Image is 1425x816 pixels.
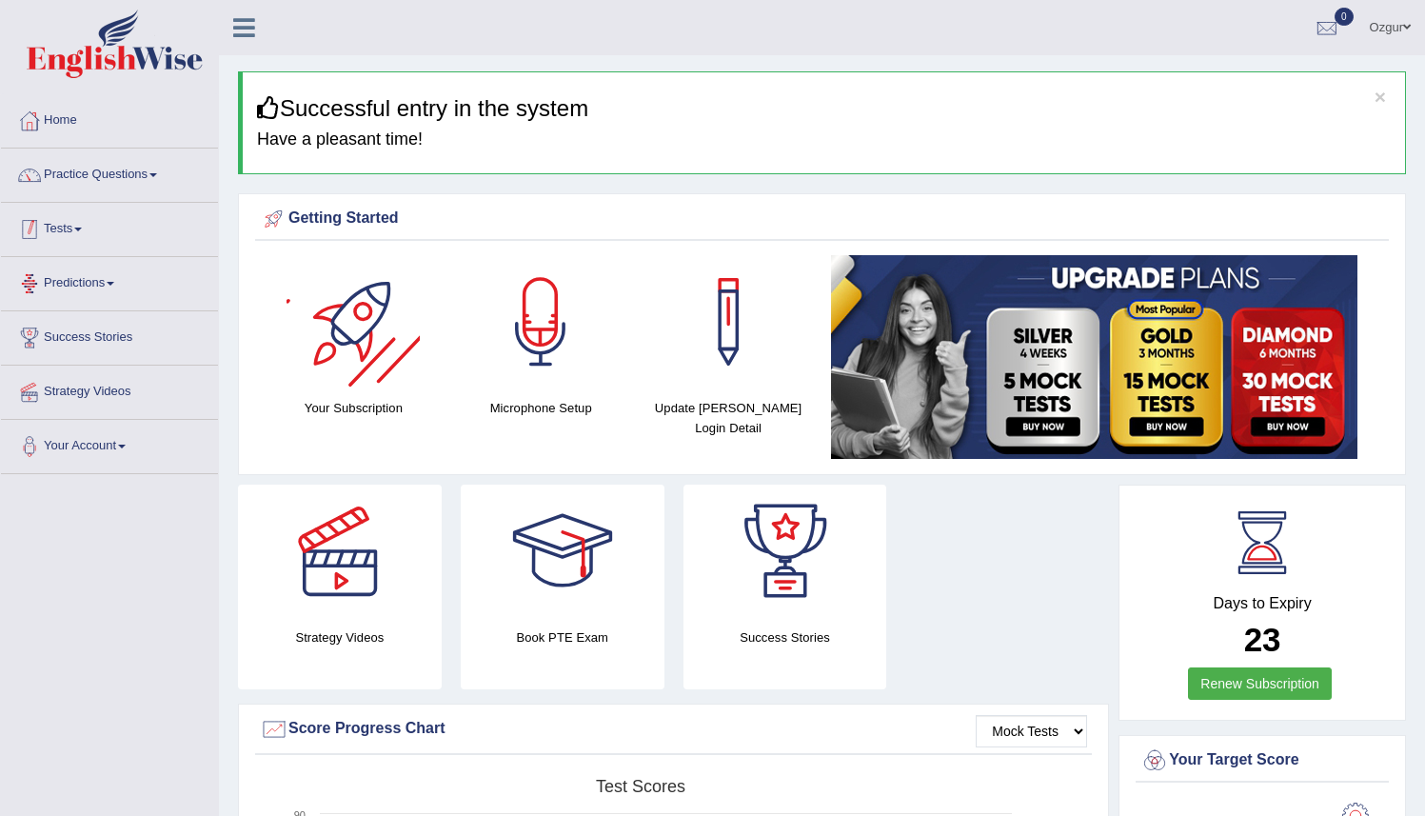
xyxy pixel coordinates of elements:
[257,96,1391,121] h3: Successful entry in the system
[457,398,625,418] h4: Microphone Setup
[644,398,813,438] h4: Update [PERSON_NAME] Login Detail
[1,203,218,250] a: Tests
[238,627,442,647] h4: Strategy Videos
[1,149,218,196] a: Practice Questions
[1,366,218,413] a: Strategy Videos
[1,94,218,142] a: Home
[1335,8,1354,26] span: 0
[1244,621,1281,658] b: 23
[1140,746,1384,775] div: Your Target Score
[461,627,664,647] h4: Book PTE Exam
[260,205,1384,233] div: Getting Started
[683,627,887,647] h4: Success Stories
[257,130,1391,149] h4: Have a pleasant time!
[1140,595,1384,612] h4: Days to Expiry
[1,257,218,305] a: Predictions
[260,715,1087,744] div: Score Progress Chart
[1375,87,1386,107] button: ×
[269,398,438,418] h4: Your Subscription
[1188,667,1332,700] a: Renew Subscription
[1,420,218,468] a: Your Account
[596,777,685,796] tspan: Test scores
[1,311,218,359] a: Success Stories
[831,255,1357,459] img: small5.jpg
